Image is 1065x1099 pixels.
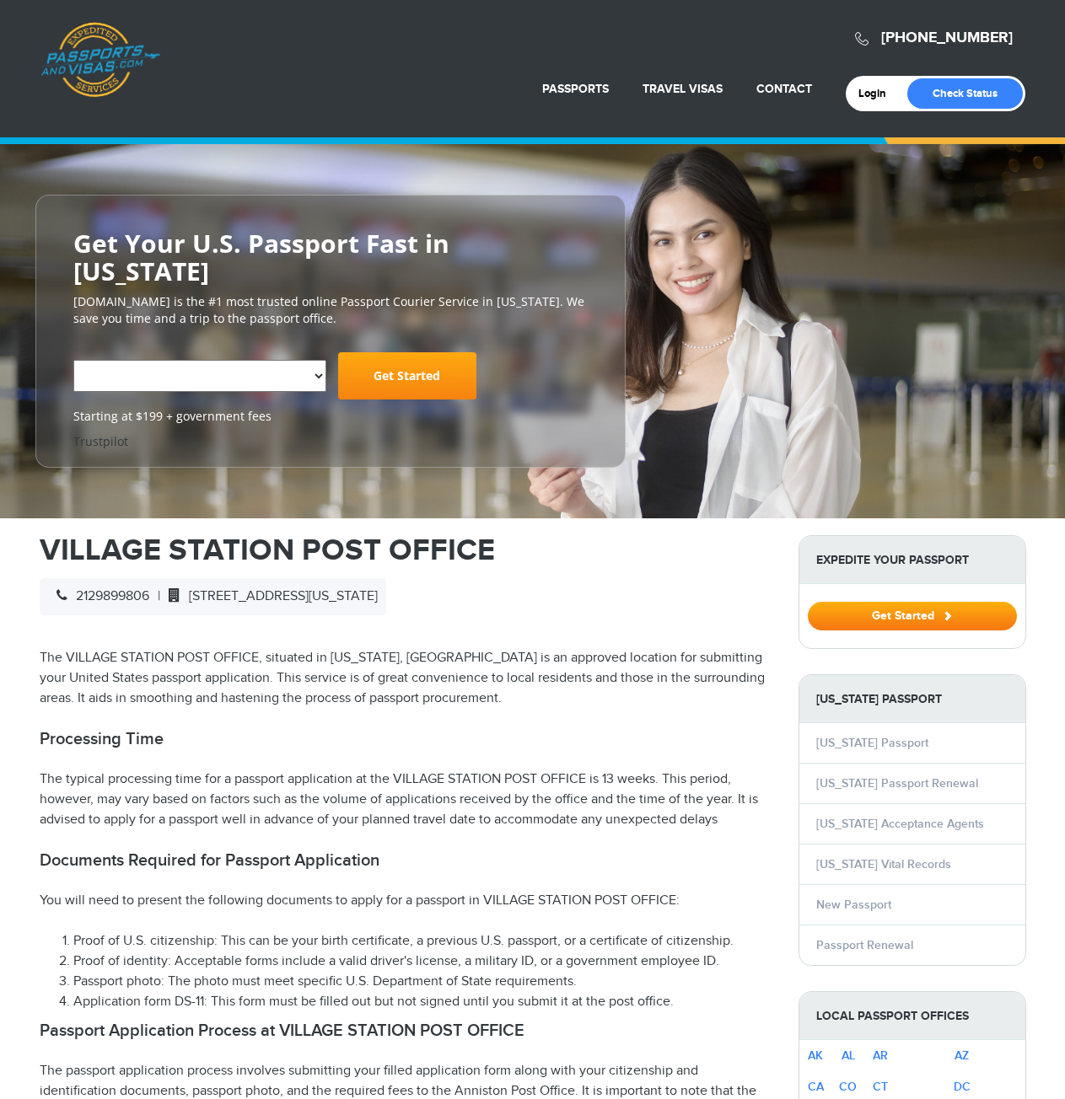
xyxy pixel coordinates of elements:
[799,536,1025,584] strong: Expedite Your Passport
[40,22,160,98] a: Passports & [DOMAIN_NAME]
[816,938,913,952] a: Passport Renewal
[40,850,773,871] h2: Documents Required for Passport Application
[816,776,978,791] a: [US_STATE] Passport Renewal
[643,82,723,96] a: Travel Visas
[816,817,984,831] a: [US_STATE] Acceptance Agents
[881,29,1013,47] a: [PHONE_NUMBER]
[955,1048,969,1063] a: AZ
[799,675,1025,723] strong: [US_STATE] Passport
[73,952,773,972] li: Proof of identity: Acceptable forms include a valid driver's license, a military ID, or a governm...
[73,229,588,285] h2: Get Your U.S. Passport Fast in [US_STATE]
[40,891,773,911] p: You will need to present the following documents to apply for a passport in VILLAGE STATION POST ...
[542,82,609,96] a: Passports
[40,1021,773,1041] h2: Passport Application Process at VILLAGE STATION POST OFFICE
[338,352,476,399] a: Get Started
[73,433,128,449] a: Trustpilot
[873,1048,888,1063] a: AR
[48,588,149,604] span: 2129899806
[842,1048,855,1063] a: AL
[839,1080,857,1094] a: CO
[40,729,773,749] h2: Processing Time
[40,648,773,709] p: The VILLAGE STATION POST OFFICE, situated in [US_STATE], [GEOGRAPHIC_DATA] is an approved locatio...
[73,408,588,425] span: Starting at $199 + government fees
[907,78,1023,109] a: Check Status
[73,293,588,327] p: [DOMAIN_NAME] is the #1 most trusted online Passport Courier Service in [US_STATE]. We save you t...
[756,82,812,96] a: Contact
[858,87,898,100] a: Login
[816,736,928,750] a: [US_STATE] Passport
[873,1080,888,1094] a: CT
[40,769,773,830] p: The typical processing time for a passport application at the VILLAGE STATION POST OFFICE is 13 w...
[816,898,891,912] a: New Passport
[160,588,378,604] span: [STREET_ADDRESS][US_STATE]
[73,992,773,1012] li: Application form DS-11: This form must be filled out but not signed until you submit it at the po...
[73,931,773,952] li: Proof of U.S. citizenship: This can be your birth certificate, a previous U.S. passport, or a cer...
[808,608,1017,622] a: Get Started
[799,992,1025,1040] strong: Local Passport Offices
[954,1080,971,1094] a: DC
[808,602,1017,630] button: Get Started
[808,1080,824,1094] a: CA
[40,535,773,566] h1: VILLAGE STATION POST OFFICE
[816,857,951,871] a: [US_STATE] Vital Records
[808,1048,823,1063] a: AK
[73,972,773,992] li: Passport photo: The photo must meet specific U.S. Department of State requirements.
[40,578,386,615] div: |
